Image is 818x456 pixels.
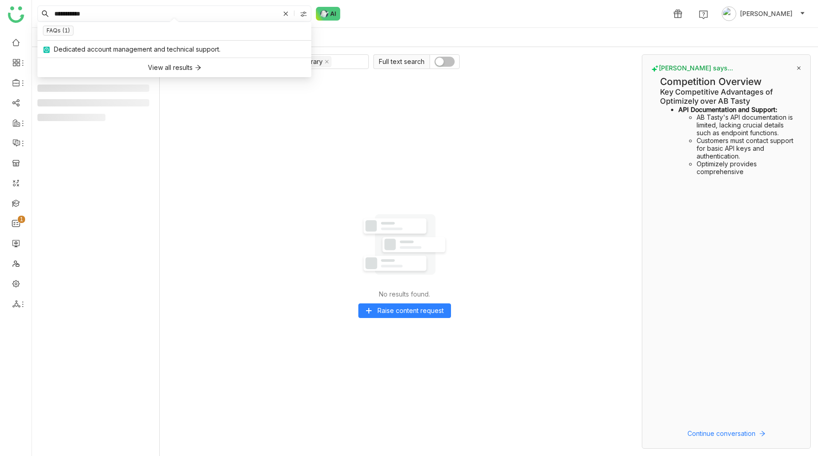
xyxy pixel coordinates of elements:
button: Continue conversation [651,428,801,439]
div: Library [302,57,323,67]
span: [PERSON_NAME] [740,9,792,19]
img: search-type.svg [300,11,307,18]
button: Raise content request [358,303,451,318]
nz-badge-sup: 1 [18,216,25,223]
h2: Competition Overview [660,76,797,87]
a: Dedicated account management and technical support. [37,41,311,58]
img: help.svg [699,10,708,19]
span: [PERSON_NAME] says... [651,64,733,72]
span: Raise content request [378,306,444,316]
li: Customers must contact support for basic API keys and authentication. [697,137,797,160]
li: Optimizely provides comprehensive [697,160,797,175]
nz-tag: FAQs (1) [43,26,73,36]
div: View all results [148,63,193,73]
img: objections.svg [43,46,50,53]
img: No results found. [359,199,450,290]
h3: Key Competitive Advantages of Optimizely over AB Tasty [660,87,797,106]
li: AB Tasty's API documentation is limited, lacking crucial details such as endpoint functions. [697,113,797,137]
nz-select-item: Library [298,56,331,67]
div: Dedicated account management and technical support. [54,44,220,54]
img: avatar [722,6,736,21]
img: logo [8,6,24,23]
img: ask-buddy-normal.svg [316,7,341,21]
span: Full text search [373,54,430,69]
p: 1 [20,215,23,224]
span: Continue conversation [687,429,755,439]
div: No results found. [379,290,430,298]
img: buddy-says [651,65,659,72]
button: [PERSON_NAME] [720,6,807,21]
strong: API Documentation and Support: [678,106,777,113]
